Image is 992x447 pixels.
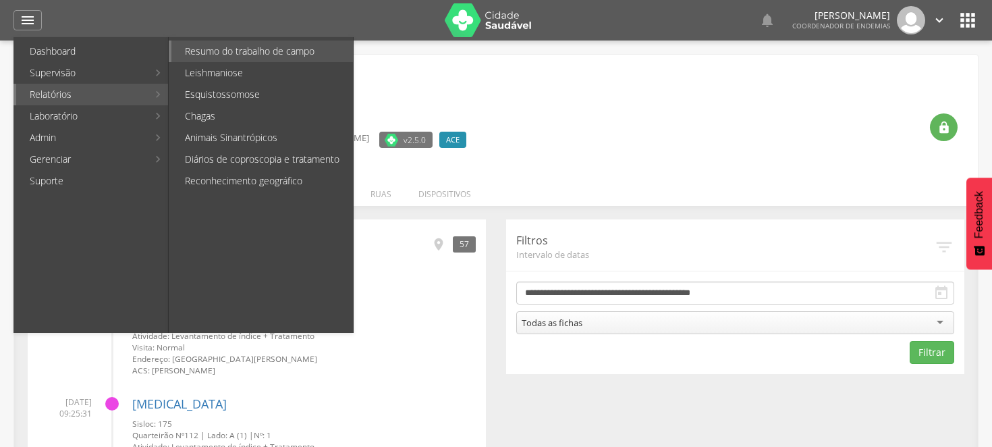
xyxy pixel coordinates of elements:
p: Filtros [516,233,934,248]
span: Feedback [973,191,985,238]
a: Animais Sinantrópicos [171,127,353,149]
span: [DATE] 09:25:31 [38,396,92,419]
a: Leishmaniose [171,62,353,84]
a:  [13,10,42,30]
span: Sisloc: 175 [132,418,172,429]
i:  [937,121,951,134]
span: Quarteirão Nº [132,429,184,440]
i:  [431,237,446,252]
small: Nº: 1 [132,429,476,441]
a: Supervisão [16,62,148,84]
span: Intervalo de datas [516,248,934,261]
p: [PERSON_NAME] [792,11,890,20]
div: 57 [453,236,476,252]
small: Atividade: Levantamento de índice + Tratamento [132,330,476,342]
a: Gerenciar [16,149,148,170]
small: Endereço: [GEOGRAPHIC_DATA][PERSON_NAME] [132,353,476,365]
span: Lado: A (1) | [207,429,254,440]
a: Esquistossomose [171,84,353,105]
span: Coordenador de Endemias [792,21,890,30]
span: 112 | [184,429,205,440]
i:  [932,13,947,28]
i:  [957,9,979,31]
a: Reconhecimento geográfico [171,170,353,192]
small: ACS: [PERSON_NAME] [132,365,476,376]
span: v2.5.0 [404,133,426,147]
a:  [759,6,775,34]
button: Feedback - Mostrar pesquisa [966,178,992,269]
a: Diários de coproscopia e tratamento [171,149,353,170]
a: [MEDICAL_DATA] [132,396,227,412]
a: Resumo do trabalho de campo [171,41,353,62]
li: Dispositivos [405,175,485,207]
a: Dashboard [16,41,168,62]
button: Filtrar [910,341,954,364]
small: Visita: Normal [132,342,476,353]
a: Relatórios [16,84,148,105]
a: Laboratório [16,105,148,127]
i:  [759,12,775,28]
a: Chagas [171,105,353,127]
a: Admin [16,127,148,149]
i:  [20,12,36,28]
li: Ruas [357,175,405,207]
a: Suporte [16,170,168,192]
i:  [934,237,954,257]
span: ACE [446,134,460,145]
i:  [933,285,949,301]
div: Todas as fichas [522,317,582,329]
a:  [932,6,947,34]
